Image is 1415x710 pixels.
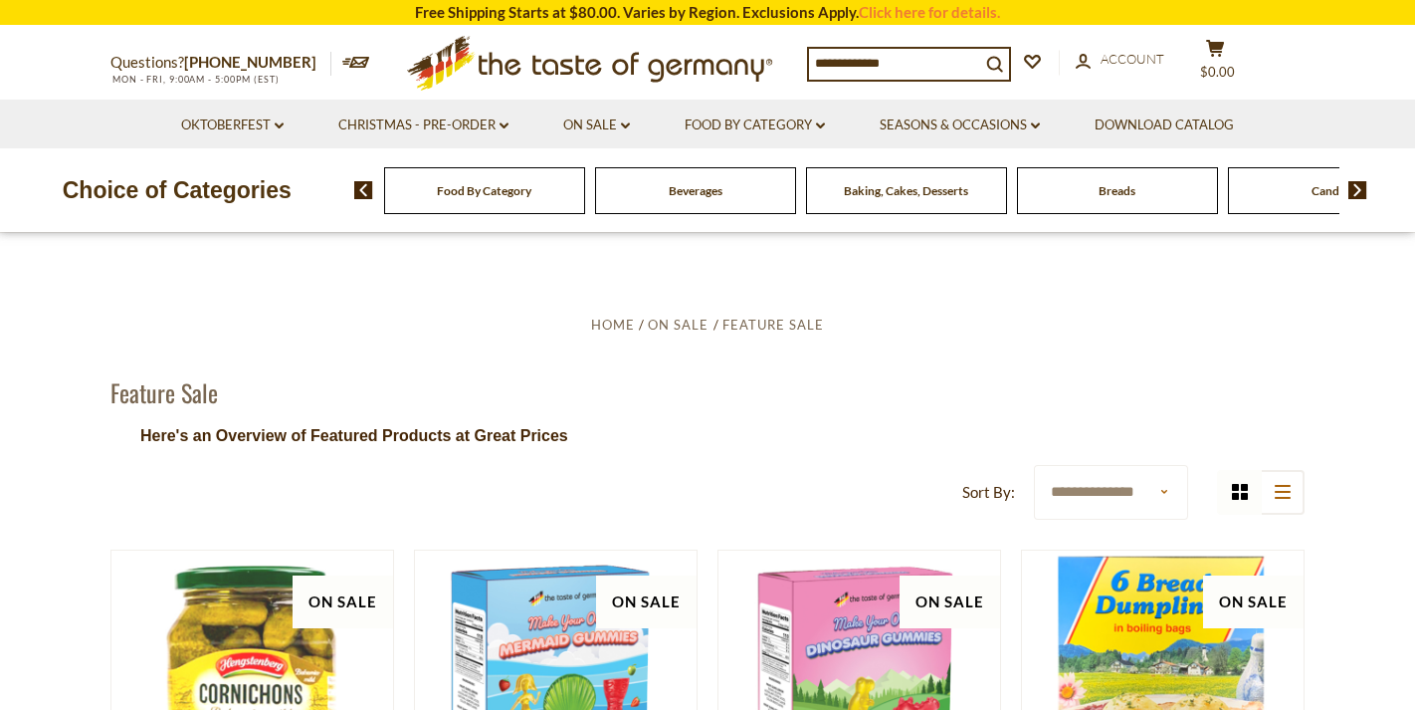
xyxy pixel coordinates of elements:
a: On Sale [648,317,708,333]
span: Account [1101,51,1164,67]
img: next arrow [1348,181,1367,199]
h1: Feature Sale [110,377,218,407]
label: Sort By: [962,480,1015,505]
a: Feature Sale [722,317,824,333]
a: Baking, Cakes, Desserts [844,183,968,198]
a: Food By Category [437,183,531,198]
span: $0.00 [1200,64,1235,80]
a: Breads [1099,183,1135,198]
a: Home [591,317,635,333]
button: $0.00 [1185,39,1245,89]
a: Seasons & Occasions [880,115,1040,136]
a: Beverages [669,183,722,198]
span: Here's an Overview of Featured Products at Great Prices [140,427,568,444]
a: Food By Category [685,115,825,136]
a: Download Catalog [1095,115,1234,136]
a: Click here for details. [859,3,1000,21]
a: Oktoberfest [181,115,284,136]
a: Christmas - PRE-ORDER [338,115,508,136]
p: Questions? [110,50,331,76]
span: MON - FRI, 9:00AM - 5:00PM (EST) [110,74,280,85]
a: Account [1076,49,1164,71]
a: On Sale [563,115,630,136]
img: previous arrow [354,181,373,199]
a: [PHONE_NUMBER] [184,53,316,71]
a: Candy [1312,183,1345,198]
